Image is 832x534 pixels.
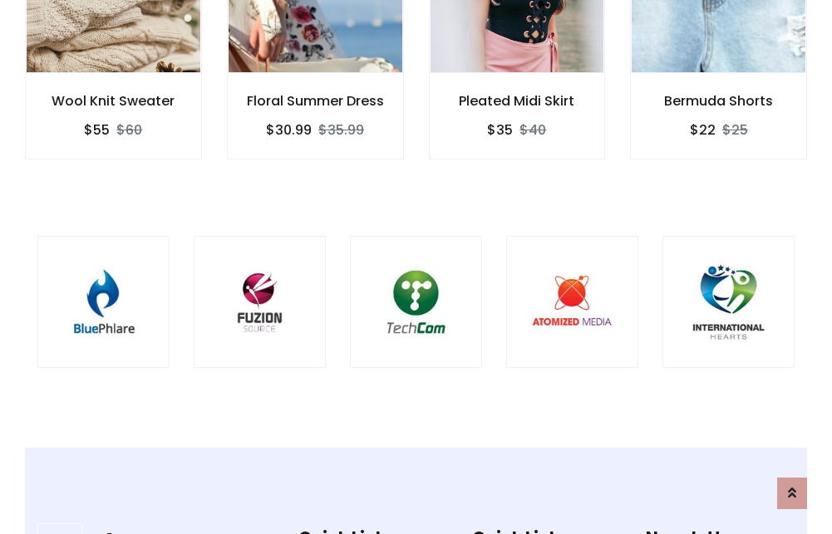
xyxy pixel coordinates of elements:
h6: Bermuda Shorts [631,93,806,109]
del: $25 [722,120,748,140]
del: $40 [519,120,546,140]
h6: Pleated Midi Skirt [430,93,605,109]
h6: Wool Knit Sweater [26,93,201,109]
h6: Floral Summer Dress [228,93,403,109]
h6: $55 [84,122,110,138]
h6: $30.99 [266,122,312,138]
del: $35.99 [318,120,364,140]
h6: $22 [690,122,716,138]
h6: $35 [487,122,513,138]
del: $60 [116,120,142,140]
